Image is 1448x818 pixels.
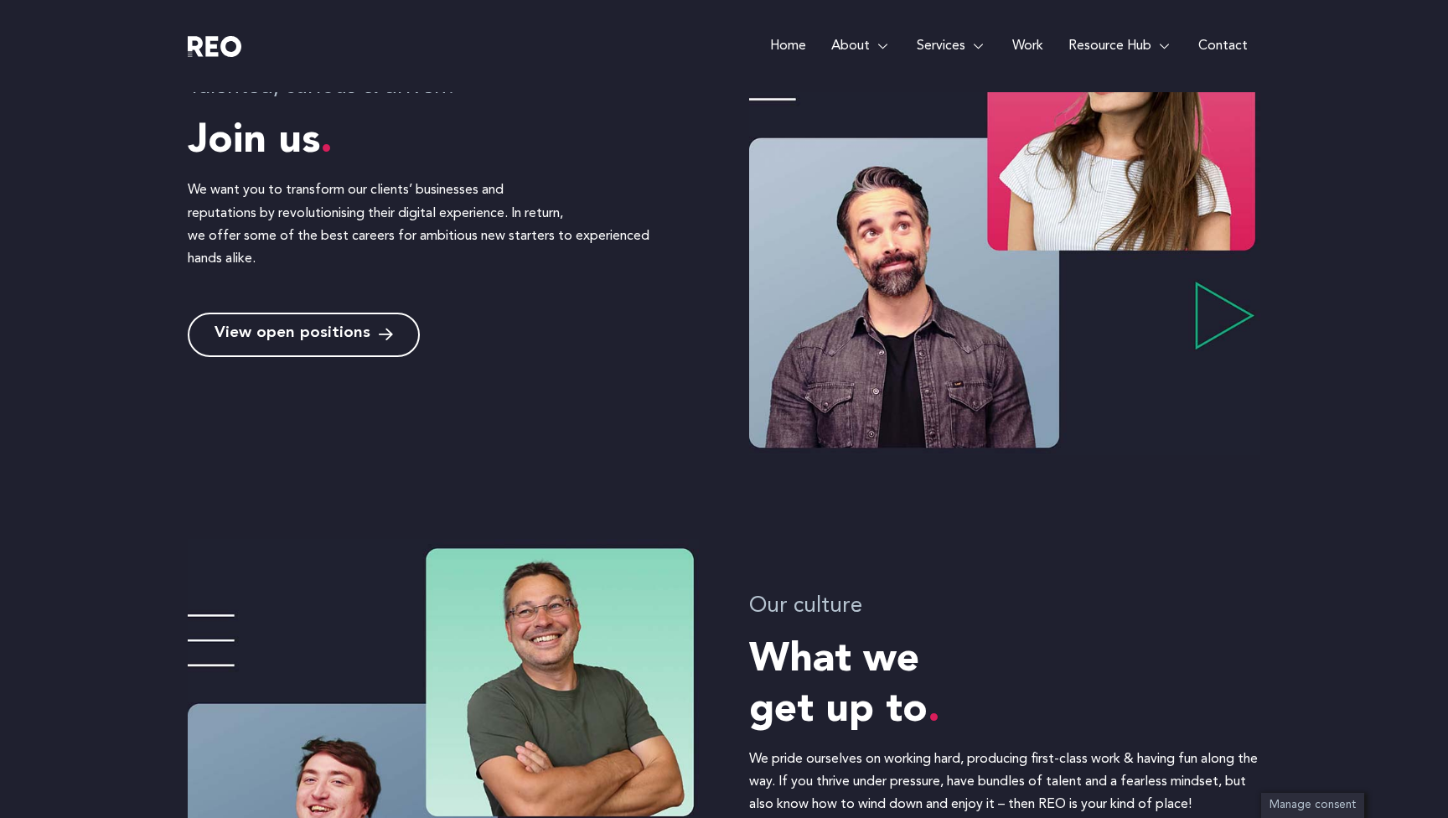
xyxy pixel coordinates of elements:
[215,327,370,343] span: View open positions
[188,179,686,271] p: We want you to transform our clients’ businesses and reputations by revolutionising their digital...
[749,640,940,731] span: What we get up to
[1270,800,1356,810] span: Manage consent
[749,590,1260,623] h4: Our culture
[188,122,333,162] span: Join us
[188,313,420,357] a: View open positions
